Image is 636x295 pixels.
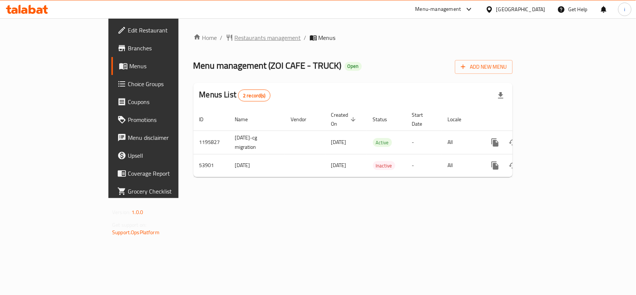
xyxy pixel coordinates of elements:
[128,151,209,160] span: Upsell
[111,182,215,200] a: Grocery Checklist
[345,62,362,71] div: Open
[128,169,209,178] span: Coverage Report
[128,79,209,88] span: Choice Groups
[111,93,215,111] a: Coupons
[480,108,564,131] th: Actions
[345,63,362,69] span: Open
[304,33,307,42] li: /
[112,220,146,230] span: Get support on:
[486,157,504,175] button: more
[193,57,342,74] span: Menu management ( ZOI CAFE - TRUCK )
[415,5,461,14] div: Menu-management
[331,137,347,147] span: [DATE]
[111,129,215,147] a: Menu disclaimer
[496,5,545,13] div: [GEOGRAPHIC_DATA]
[128,133,209,142] span: Menu disclaimer
[128,187,209,196] span: Grocery Checklist
[112,227,159,237] a: Support.OpsPlatform
[229,131,285,154] td: [DATE]-cg migration
[111,75,215,93] a: Choice Groups
[406,154,442,177] td: -
[448,115,471,124] span: Locale
[455,60,513,74] button: Add New Menu
[504,134,522,151] button: Change Status
[406,131,442,154] td: -
[128,115,209,124] span: Promotions
[238,92,270,99] span: 2 record(s)
[226,33,301,42] a: Restaurants management
[111,164,215,182] a: Coverage Report
[486,134,504,151] button: more
[235,115,258,124] span: Name
[412,110,433,128] span: Start Date
[319,33,336,42] span: Menus
[373,161,395,170] span: Inactive
[128,97,209,106] span: Coupons
[442,154,480,177] td: All
[229,154,285,177] td: [DATE]
[220,33,223,42] li: /
[373,115,397,124] span: Status
[199,89,270,101] h2: Menus List
[111,21,215,39] a: Edit Restaurant
[291,115,316,124] span: Vendor
[373,138,392,147] span: Active
[193,33,513,42] nav: breadcrumb
[132,207,143,217] span: 1.0.0
[492,87,510,104] div: Export file
[128,44,209,53] span: Branches
[504,157,522,175] button: Change Status
[112,207,130,217] span: Version:
[442,131,480,154] td: All
[331,160,347,170] span: [DATE]
[193,108,564,177] table: enhanced table
[129,62,209,70] span: Menus
[111,147,215,164] a: Upsell
[111,57,215,75] a: Menus
[461,62,507,72] span: Add New Menu
[199,115,213,124] span: ID
[238,90,270,101] div: Total records count
[111,111,215,129] a: Promotions
[624,5,625,13] span: i
[331,110,358,128] span: Created On
[235,33,301,42] span: Restaurants management
[111,39,215,57] a: Branches
[128,26,209,35] span: Edit Restaurant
